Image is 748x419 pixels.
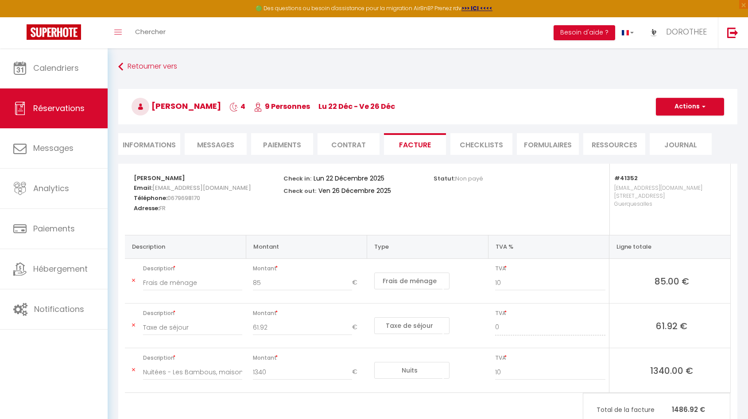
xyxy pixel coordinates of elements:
[450,133,512,155] li: CHECKLISTS
[253,307,363,319] span: Montant
[253,262,363,275] span: Montant
[118,59,737,75] a: Retourner vers
[367,235,488,258] th: Type
[650,133,712,155] li: Journal
[647,25,660,38] img: ...
[640,17,718,48] a: ... DOROTHEE
[134,174,185,182] strong: [PERSON_NAME]
[33,142,74,154] span: Messages
[197,140,234,150] span: Messages
[583,400,730,419] p: 1486.92 €
[229,101,245,111] span: 4
[384,133,446,155] li: Facture
[488,235,609,258] th: TVA %
[134,204,159,212] strong: Adresse:
[495,352,605,364] span: TVA
[554,25,615,40] button: Besoin d'aide ?
[167,192,200,204] span: 0679698170
[132,100,221,111] span: [PERSON_NAME]
[135,27,166,36] span: Chercher
[495,262,605,275] span: TVA
[614,174,638,182] strong: #41352
[352,319,364,335] span: €
[318,133,380,155] li: Contrat
[118,133,180,155] li: Informations
[128,17,172,48] a: Chercher
[461,4,492,12] a: >>> ICI <<<<
[134,184,152,192] strong: Email:
[152,181,251,194] span: [EMAIL_ADDRESS][DOMAIN_NAME]
[33,62,79,73] span: Calendriers
[33,183,69,194] span: Analytics
[616,275,727,287] span: 85.00 €
[616,364,727,377] span: 1340.00 €
[33,223,75,234] span: Paiements
[609,235,730,258] th: Ligne totale
[434,173,483,183] p: Statut:
[134,194,167,202] strong: Téléphone:
[251,133,313,155] li: Paiements
[517,133,579,155] li: FORMULAIRES
[614,182,721,226] p: [EMAIL_ADDRESS][DOMAIN_NAME] [STREET_ADDRESS] Guerquesalles
[143,262,242,275] span: Description
[253,352,363,364] span: Montant
[125,235,246,258] th: Description
[455,174,483,183] span: Non payé
[495,307,605,319] span: TVA
[254,101,310,111] span: 9 Personnes
[727,27,738,38] img: logout
[143,307,242,319] span: Description
[34,304,84,315] span: Notifications
[159,202,166,215] span: FR
[666,26,707,37] span: DOROTHEE
[656,98,724,115] button: Actions
[352,275,364,291] span: €
[33,263,88,274] span: Hébergement
[616,319,727,332] span: 61.92 €
[143,352,242,364] span: Description
[583,133,645,155] li: Ressources
[33,103,85,114] span: Réservations
[318,101,395,111] span: lu 22 Déc - ve 26 Déc
[352,364,364,380] span: €
[597,405,672,415] span: Total de la facture
[283,185,316,195] p: Check out:
[283,173,311,183] p: Check in:
[246,235,367,258] th: Montant
[27,24,81,40] img: Super Booking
